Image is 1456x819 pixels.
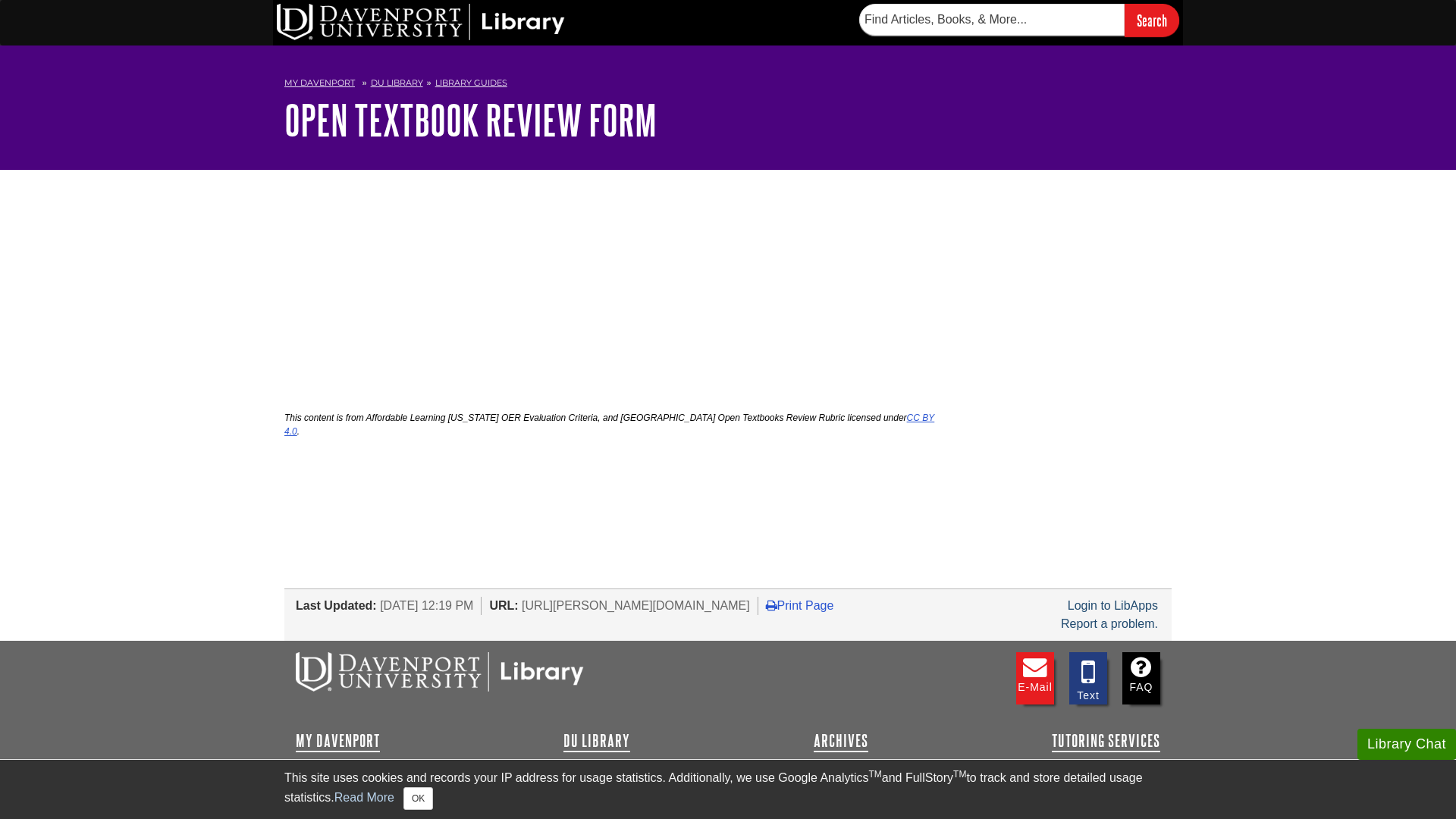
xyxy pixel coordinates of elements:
[1068,599,1158,612] a: Login to LibApps
[284,96,657,143] a: Open Textbook Review Form
[1016,652,1054,704] a: E-mail
[766,599,777,611] i: Print Page
[1125,4,1179,36] input: Search
[403,787,433,810] button: Close
[296,599,377,612] span: Last Updated:
[284,769,1172,810] div: This site uses cookies and records your IP address for usage statistics. Additionally, we use Goo...
[814,732,868,750] a: Archives
[766,599,834,612] a: Print Page
[284,411,944,438] p: This content is from Affordable Learning [US_STATE] OER Evaluation Criteria, and [GEOGRAPHIC_DATA...
[296,732,380,750] a: My Davenport
[1061,617,1158,630] a: Report a problem.
[1052,732,1160,750] a: Tutoring Services
[1122,652,1160,704] a: FAQ
[1357,729,1456,760] button: Library Chat
[868,769,881,780] sup: TM
[859,4,1125,36] input: Find Articles, Books, & More...
[284,413,934,437] a: CC BY 4.0
[371,77,423,88] a: DU Library
[284,224,944,375] iframe: 1c45a111605296614dd3e3338de7c8b3
[563,732,630,750] a: DU Library
[522,599,750,612] span: [URL][PERSON_NAME][DOMAIN_NAME]
[277,4,565,40] img: DU Library
[284,77,355,89] a: My Davenport
[859,4,1179,36] form: Searches DU Library's articles, books, and more
[1069,652,1107,704] a: Text
[380,599,473,612] span: [DATE] 12:19 PM
[334,791,394,804] a: Read More
[284,73,1172,97] nav: breadcrumb
[296,652,584,692] img: DU Libraries
[953,769,966,780] sup: TM
[489,599,518,612] span: URL:
[435,77,507,88] a: Library Guides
